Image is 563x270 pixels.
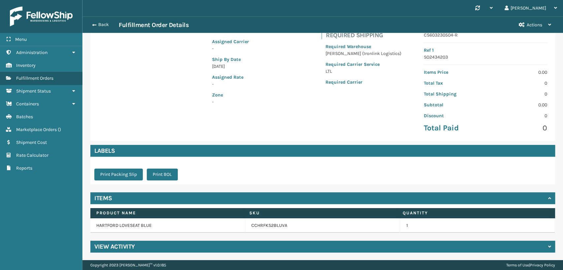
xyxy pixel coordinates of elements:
p: Required Carrier [326,79,401,86]
p: 0 [489,80,547,87]
span: - [212,92,303,105]
p: Required Carrier Service [326,61,401,68]
span: Batches [16,114,33,120]
span: Menu [15,37,27,42]
p: Total Paid [423,123,481,133]
span: Inventory [16,63,36,68]
p: Total Shipping [423,91,481,97]
p: Subtotal [423,101,481,108]
span: Reports [16,165,32,171]
button: Actions [513,17,557,33]
p: SO2434203 [423,54,547,61]
div: | [506,260,555,270]
span: Fulfillment Orders [16,75,53,81]
p: 0.00 [489,69,547,76]
p: [PERSON_NAME] (Ironlink Logistics) [326,50,401,57]
a: Privacy Policy [530,263,555,267]
p: Assigned Carrier [212,38,303,45]
p: Zone [212,92,303,98]
p: - [212,81,303,88]
label: SKU [249,210,390,216]
button: Print Packing Slip [94,169,143,180]
td: HARTFORD LOVESEAT BLUE [90,218,245,233]
p: Ship By Date [212,56,303,63]
p: CS603230504-R [423,32,547,39]
label: Quantity [403,210,544,216]
a: CCHRFKS2BLUVA [251,222,287,229]
p: Discount [423,112,481,119]
a: Terms of Use [506,263,529,267]
p: [DATE] [212,63,303,70]
p: 0 [489,112,547,119]
h4: Required Shipping [326,31,405,39]
p: Total Tax [423,80,481,87]
span: Administration [16,50,47,55]
p: Assigned Rate [212,74,303,81]
span: ( ) [58,127,61,132]
span: Rate Calculator [16,152,48,158]
p: Copyright 2023 [PERSON_NAME]™ v 1.0.185 [90,260,166,270]
span: Shipment Status [16,88,51,94]
span: Shipment Cost [16,140,47,145]
p: LTL [326,68,401,75]
h3: Fulfillment Order Details [119,21,189,29]
p: 0.00 [489,101,547,108]
span: Containers [16,101,39,107]
h4: Items [94,194,112,202]
span: Actions [527,22,542,28]
button: Back [88,22,119,28]
img: logo [10,7,73,26]
p: 0 [489,91,547,97]
h4: Labels [90,145,555,157]
label: Product Name [96,210,237,216]
p: Items Price [423,69,481,76]
span: Marketplace Orders [16,127,57,132]
p: 0 [489,123,547,133]
button: Print BOL [147,169,178,180]
td: 1 [400,218,555,233]
p: Ref 1 [423,47,547,54]
h4: View Activity [94,243,135,251]
p: Required Warehouse [326,43,401,50]
p: - [212,45,303,52]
